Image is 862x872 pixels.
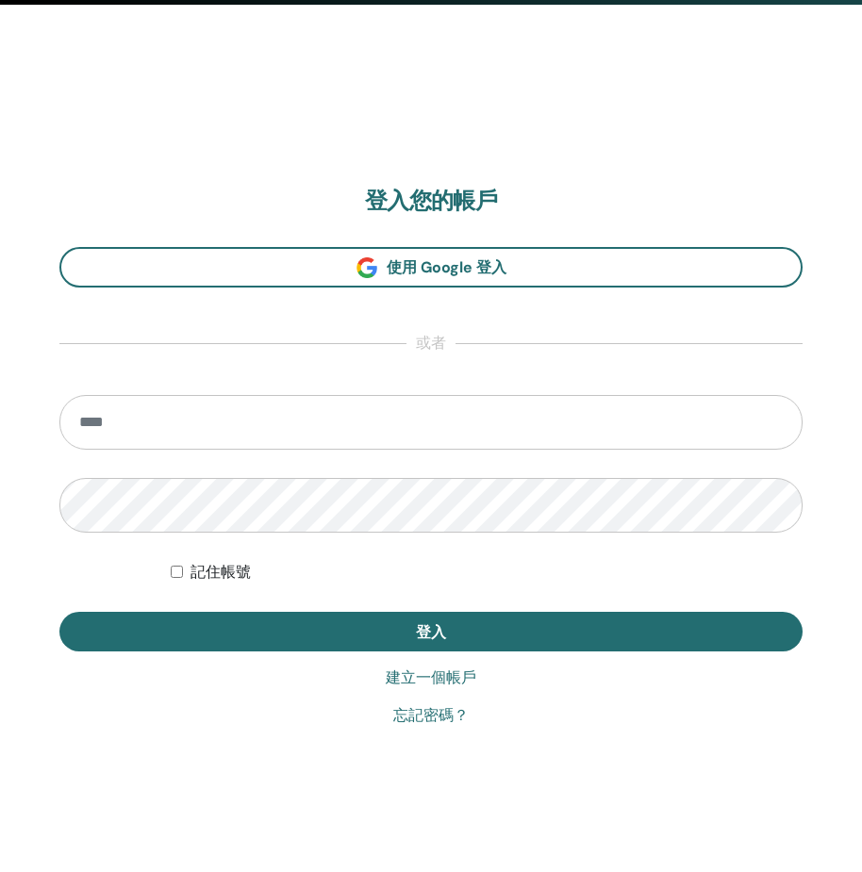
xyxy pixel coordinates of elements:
font: 記住帳號 [191,563,251,581]
button: 登入 [59,612,803,651]
font: 登入 [416,622,446,642]
font: 登入您的帳戶 [365,186,497,215]
div: 無限期地保持我的身份驗證狀態或直到我手動註銷 [171,561,803,584]
font: 忘記密碼？ [393,706,469,724]
font: 建立一個帳戶 [386,668,476,686]
a: 建立一個帳戶 [386,666,476,689]
a: 使用 Google 登入 [59,247,803,288]
font: 使用 Google 登入 [387,257,506,277]
a: 忘記密碼？ [393,704,469,727]
font: 或者 [416,333,446,353]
